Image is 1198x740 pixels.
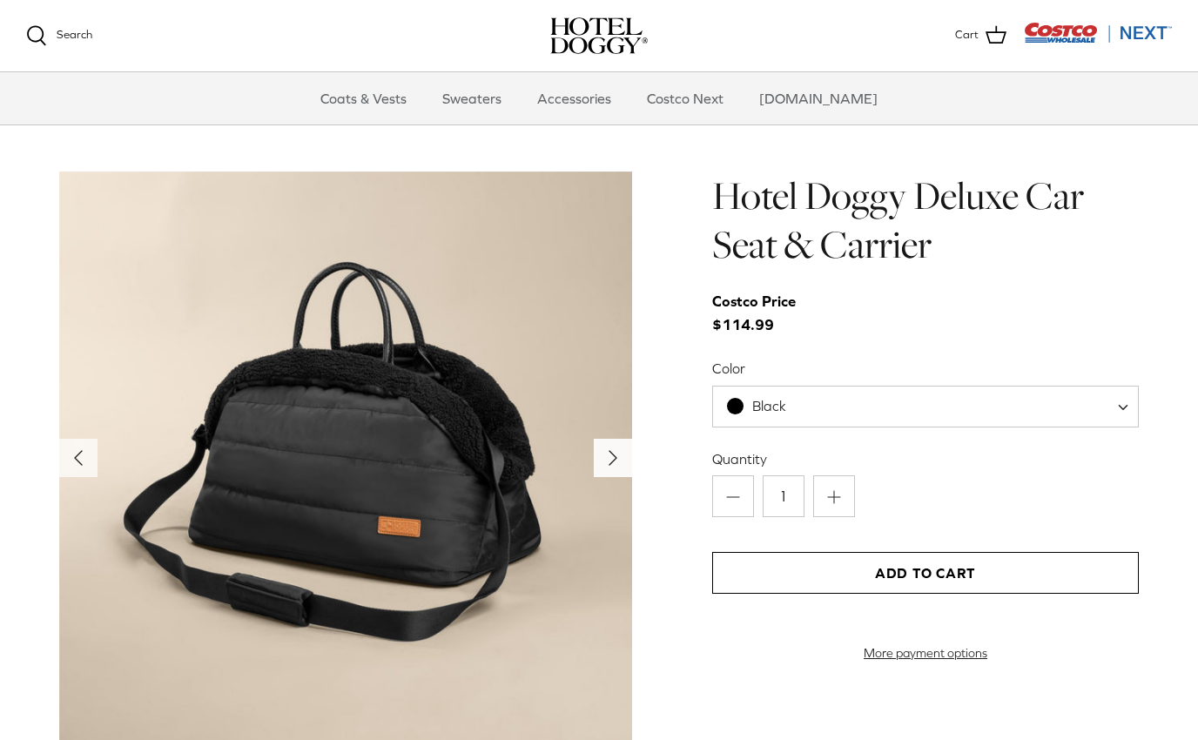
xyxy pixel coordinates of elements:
[631,72,739,124] a: Costco Next
[522,72,627,124] a: Accessories
[712,172,1139,270] h1: Hotel Doggy Deluxe Car Seat & Carrier
[712,552,1139,594] button: Add to Cart
[763,475,804,517] input: Quantity
[550,17,648,54] img: hoteldoggycom
[712,359,1139,378] label: Color
[26,25,92,46] a: Search
[59,439,98,477] button: Previous
[712,290,796,313] div: Costco Price
[712,449,1139,468] label: Quantity
[57,28,92,41] span: Search
[1024,22,1172,44] img: Costco Next
[427,72,517,124] a: Sweaters
[744,72,893,124] a: [DOMAIN_NAME]
[712,290,813,337] span: $114.99
[713,397,821,415] span: Black
[594,439,632,477] button: Next
[712,386,1139,427] span: Black
[752,398,786,414] span: Black
[305,72,422,124] a: Coats & Vests
[550,17,648,54] a: hoteldoggy.com hoteldoggycom
[955,26,979,44] span: Cart
[955,24,1006,47] a: Cart
[712,646,1139,661] a: More payment options
[1024,33,1172,46] a: Visit Costco Next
